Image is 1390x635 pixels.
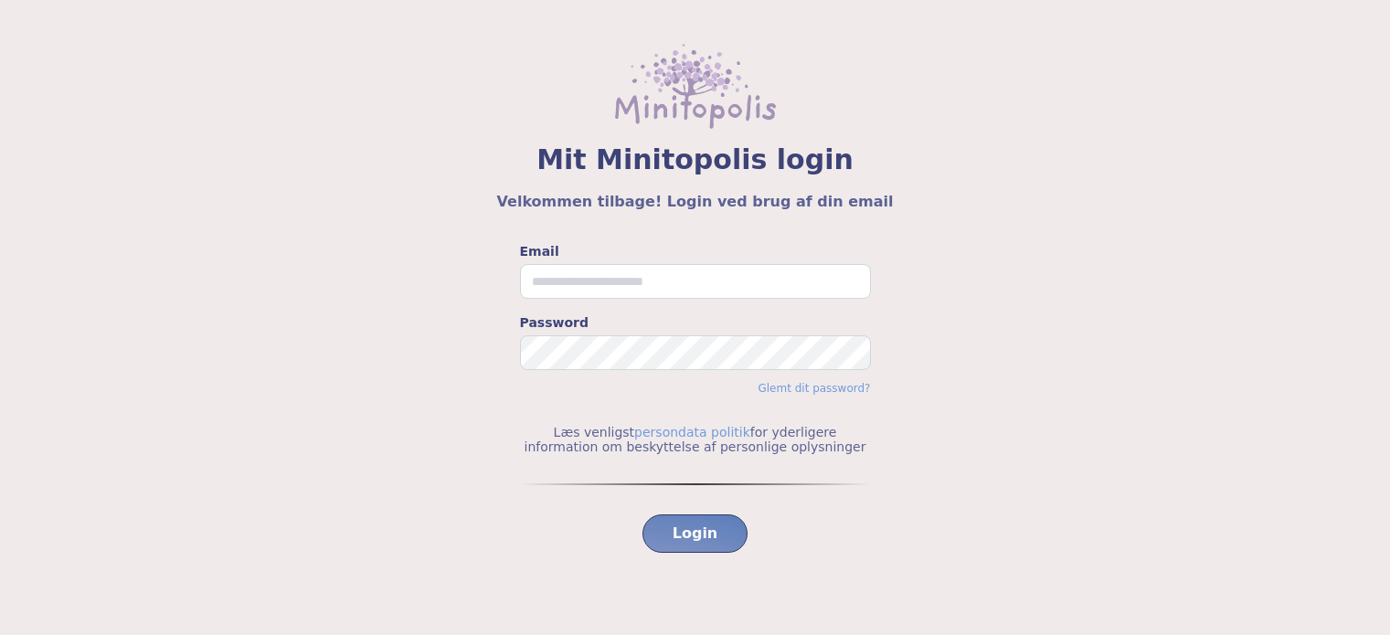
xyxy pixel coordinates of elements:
[520,242,871,260] label: Email
[520,313,871,332] label: Password
[44,143,1346,176] span: Mit Minitopolis login
[673,523,718,545] span: Login
[758,382,870,395] a: Glemt dit password?
[642,514,748,553] button: Login
[634,425,750,439] a: persondata politik
[520,425,871,454] p: Læs venligst for yderligere information om beskyttelse af personlige oplysninger
[44,191,1346,213] h5: Velkommen tilbage! Login ved brug af din email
